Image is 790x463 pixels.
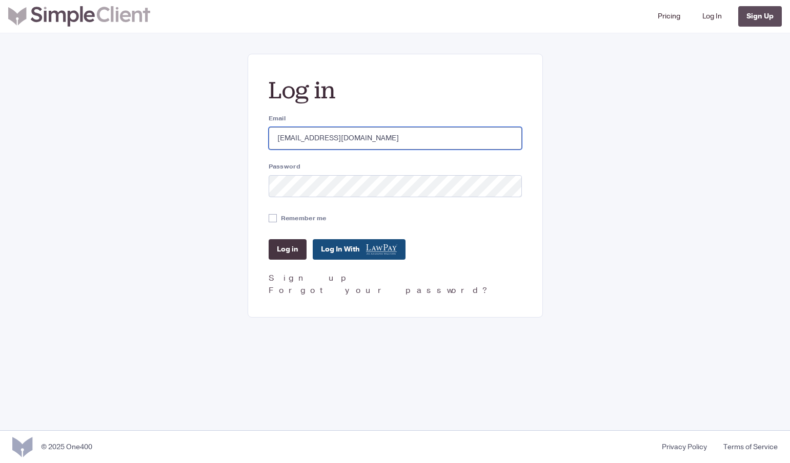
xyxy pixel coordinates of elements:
a: Log In With [313,239,406,260]
a: Sign Up [738,6,782,27]
a: Pricing [654,4,684,29]
a: Log In [698,4,726,29]
a: Forgot your password? [269,285,491,296]
input: Log in [269,239,307,260]
a: Terms of Service [715,441,778,452]
h2: Log in [269,75,522,106]
a: Privacy Policy [654,441,715,452]
a: Sign up [269,272,352,284]
label: Email [269,114,522,123]
div: © 2025 One400 [41,441,92,452]
label: Remember me [281,214,327,223]
input: you@example.com [269,127,522,150]
label: Password [269,162,522,171]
